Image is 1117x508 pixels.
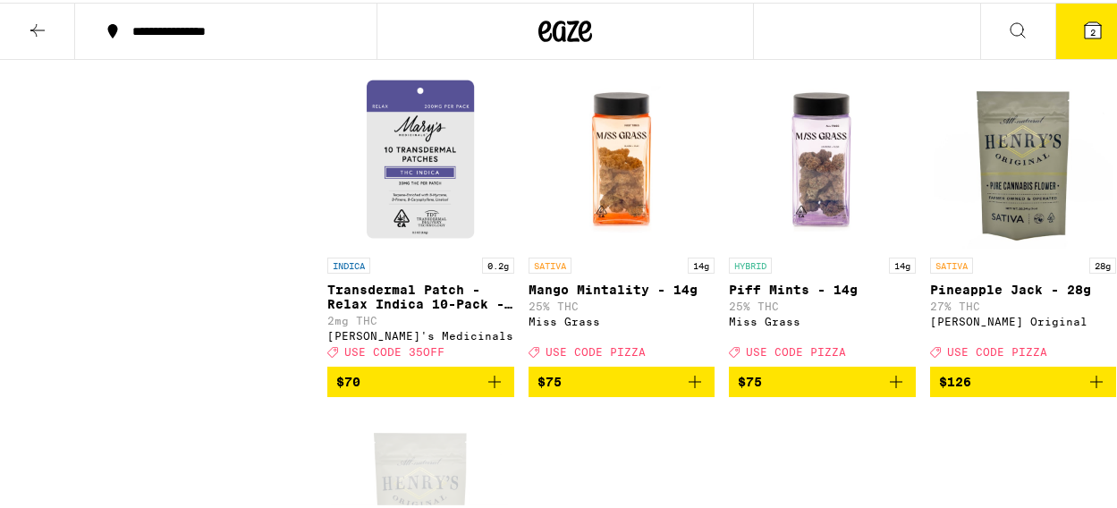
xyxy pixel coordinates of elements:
span: $75 [537,372,562,386]
p: 25% THC [729,298,916,309]
img: Miss Grass - Mango Mintality - 14g [532,67,711,246]
div: Miss Grass [729,313,916,325]
div: Miss Grass [529,313,715,325]
img: Henry's Original - Pineapple Jack - 28g [934,67,1113,246]
button: Add to bag [529,364,715,394]
a: Open page for Piff Mints - 14g from Miss Grass [729,67,916,364]
button: Add to bag [930,364,1117,394]
a: Open page for Transdermal Patch - Relax Indica 10-Pack - 200mg from Mary's Medicinals [327,67,514,364]
span: 2 [1090,24,1096,35]
p: 27% THC [930,298,1117,309]
span: $126 [939,372,971,386]
span: $70 [336,372,360,386]
span: USE CODE PIZZA [746,343,846,355]
img: Miss Grass - Piff Mints - 14g [732,67,911,246]
p: SATIVA [930,255,973,271]
p: Transdermal Patch - Relax Indica 10-Pack - 200mg [327,280,514,309]
p: Piff Mints - 14g [729,280,916,294]
button: Add to bag [729,364,916,394]
button: Add to bag [327,364,514,394]
p: 28g [1089,255,1116,271]
p: 14g [688,255,715,271]
span: $75 [738,372,762,386]
span: USE CODE PIZZA [546,343,646,355]
span: USE CODE 35OFF [344,343,444,355]
img: Mary's Medicinals - Transdermal Patch - Relax Indica 10-Pack - 200mg [331,67,510,246]
div: [PERSON_NAME]'s Medicinals [327,327,514,339]
p: Pineapple Jack - 28g [930,280,1117,294]
span: USE CODE PIZZA [947,343,1047,355]
p: HYBRID [729,255,772,271]
a: Open page for Pineapple Jack - 28g from Henry's Original [930,67,1117,364]
p: 0.2g [482,255,514,271]
p: Mango Mintality - 14g [529,280,715,294]
p: INDICA [327,255,370,271]
p: 14g [889,255,916,271]
div: [PERSON_NAME] Original [930,313,1117,325]
p: 25% THC [529,298,715,309]
a: Open page for Mango Mintality - 14g from Miss Grass [529,67,715,364]
p: SATIVA [529,255,571,271]
p: 2mg THC [327,312,514,324]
